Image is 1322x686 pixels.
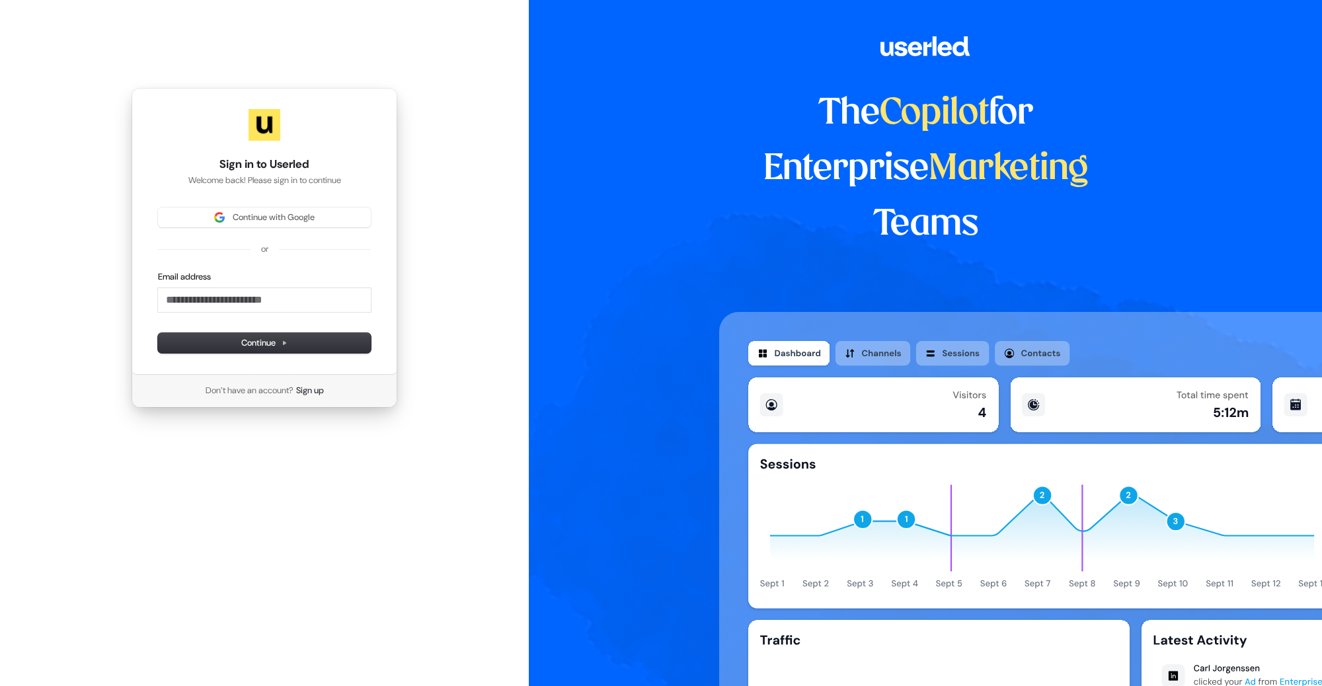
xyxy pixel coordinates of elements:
p: or [261,243,268,255]
a: Sign up [296,385,324,397]
button: Sign in with GoogleContinue with Google [158,208,371,227]
h1: The for Enterprise Teams [719,86,1132,252]
img: Userled [249,109,280,141]
label: Email address [158,271,211,283]
span: Continue with Google [233,211,315,223]
button: Continue [158,333,371,353]
h1: Sign in to Userled [158,157,371,172]
span: Copilot [880,96,989,131]
span: Continue [241,337,288,349]
p: Welcome back! Please sign in to continue [158,174,371,186]
span: Don’t have an account? [206,385,293,397]
span: Marketing [929,152,1089,186]
img: Sign in with Google [214,212,225,223]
